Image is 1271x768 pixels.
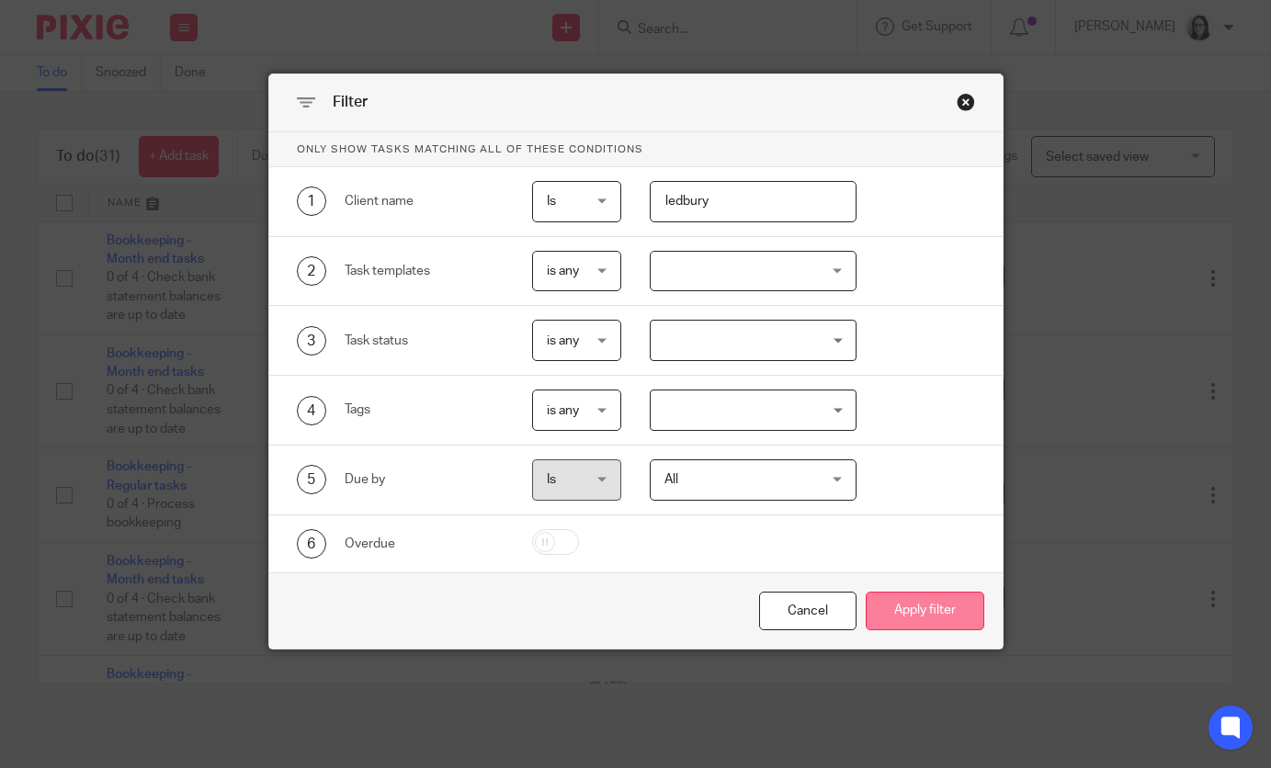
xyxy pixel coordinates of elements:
[345,262,504,280] div: Task templates
[297,465,326,494] div: 5
[653,324,845,356] input: Search for option
[664,473,678,486] span: All
[759,592,857,631] div: Close this dialog window
[866,592,984,631] button: Apply filter
[269,132,1003,167] p: Only show tasks matching all of these conditions
[653,394,845,426] input: Search for option
[333,95,368,109] span: Filter
[547,265,579,277] span: is any
[547,334,579,347] span: is any
[345,192,504,210] div: Client name
[297,396,326,425] div: 4
[650,390,857,431] div: Search for option
[297,529,326,559] div: 6
[547,473,556,486] span: Is
[345,401,504,419] div: Tags
[957,93,975,111] div: Close this dialog window
[297,326,326,356] div: 3
[650,320,857,361] div: Search for option
[297,186,326,216] div: 1
[547,404,579,417] span: is any
[547,195,556,208] span: Is
[345,470,504,489] div: Due by
[345,332,504,350] div: Task status
[297,256,326,286] div: 2
[345,535,504,553] div: Overdue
